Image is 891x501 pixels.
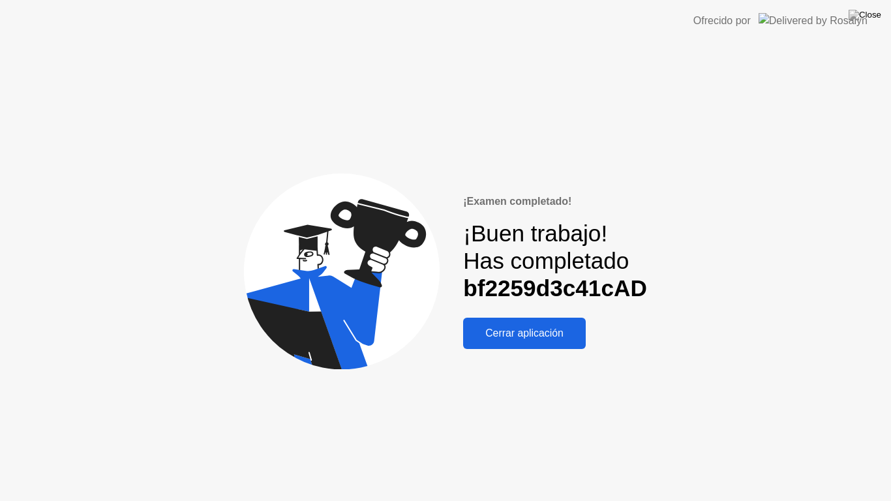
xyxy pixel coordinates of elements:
div: ¡Buen trabajo! Has completado [463,220,647,303]
b: bf2259d3c41cAD [463,275,647,301]
div: ¡Examen completado! [463,194,647,209]
img: Delivered by Rosalyn [759,13,868,28]
div: Ofrecido por [693,13,751,29]
button: Cerrar aplicación [463,318,586,349]
div: Cerrar aplicación [467,327,582,339]
img: Close [849,10,881,20]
